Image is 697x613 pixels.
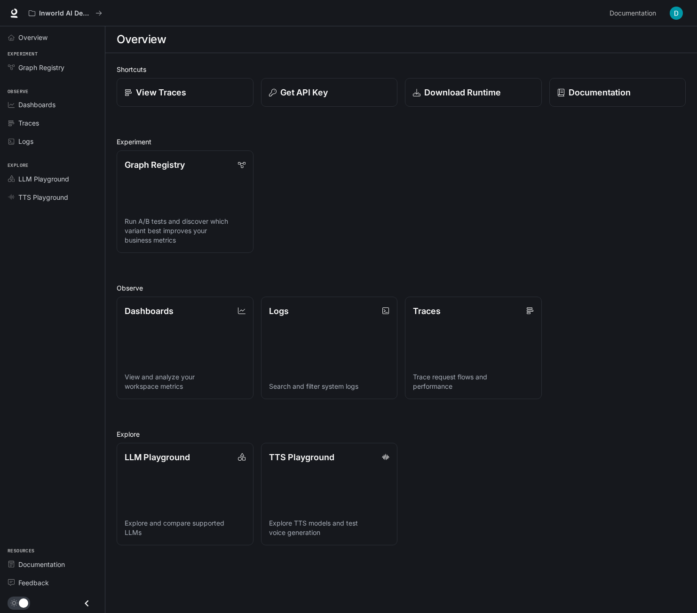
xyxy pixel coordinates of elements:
a: TracesTrace request flows and performance [405,297,542,399]
a: LLM Playground [4,171,101,187]
h2: Explore [117,429,686,439]
a: TTS PlaygroundExplore TTS models and test voice generation [261,443,398,545]
span: TTS Playground [18,192,68,202]
h1: Overview [117,30,166,49]
span: Graph Registry [18,63,64,72]
p: Trace request flows and performance [413,372,534,391]
a: Documentation [4,556,101,573]
a: Dashboards [4,96,101,113]
a: DashboardsView and analyze your workspace metrics [117,297,253,399]
p: View and analyze your workspace metrics [125,372,246,391]
button: User avatar [667,4,686,23]
span: Documentation [18,559,65,569]
button: Get API Key [261,78,398,107]
p: Logs [269,305,289,317]
button: All workspaces [24,4,106,23]
span: Feedback [18,578,49,588]
img: User avatar [670,7,683,20]
p: View Traces [136,86,186,99]
p: Traces [413,305,441,317]
h2: Shortcuts [117,64,686,74]
a: View Traces [117,78,253,107]
p: Search and filter system logs [269,382,390,391]
p: LLM Playground [125,451,190,464]
a: LLM PlaygroundExplore and compare supported LLMs [117,443,253,545]
a: Feedback [4,574,101,591]
p: TTS Playground [269,451,334,464]
h2: Observe [117,283,686,293]
button: Close drawer [76,594,97,613]
a: TTS Playground [4,189,101,205]
a: Graph RegistryRun A/B tests and discover which variant best improves your business metrics [117,150,253,253]
p: Explore TTS models and test voice generation [269,519,390,537]
a: LogsSearch and filter system logs [261,297,398,399]
a: Download Runtime [405,78,542,107]
a: Traces [4,115,101,131]
span: Dashboards [18,100,55,110]
span: Traces [18,118,39,128]
p: Documentation [569,86,631,99]
span: LLM Playground [18,174,69,184]
p: Graph Registry [125,158,185,171]
span: Documentation [610,8,656,19]
a: Logs [4,133,101,149]
h2: Experiment [117,137,686,147]
a: Graph Registry [4,59,101,76]
span: Logs [18,136,33,146]
p: Get API Key [280,86,328,99]
a: Documentation [606,4,663,23]
p: Dashboards [125,305,174,317]
p: Inworld AI Demos [39,9,92,17]
span: Overview [18,32,48,42]
span: Dark mode toggle [19,597,28,608]
p: Run A/B tests and discover which variant best improves your business metrics [125,217,246,245]
a: Documentation [549,78,686,107]
p: Explore and compare supported LLMs [125,519,246,537]
a: Overview [4,29,101,46]
p: Download Runtime [424,86,501,99]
